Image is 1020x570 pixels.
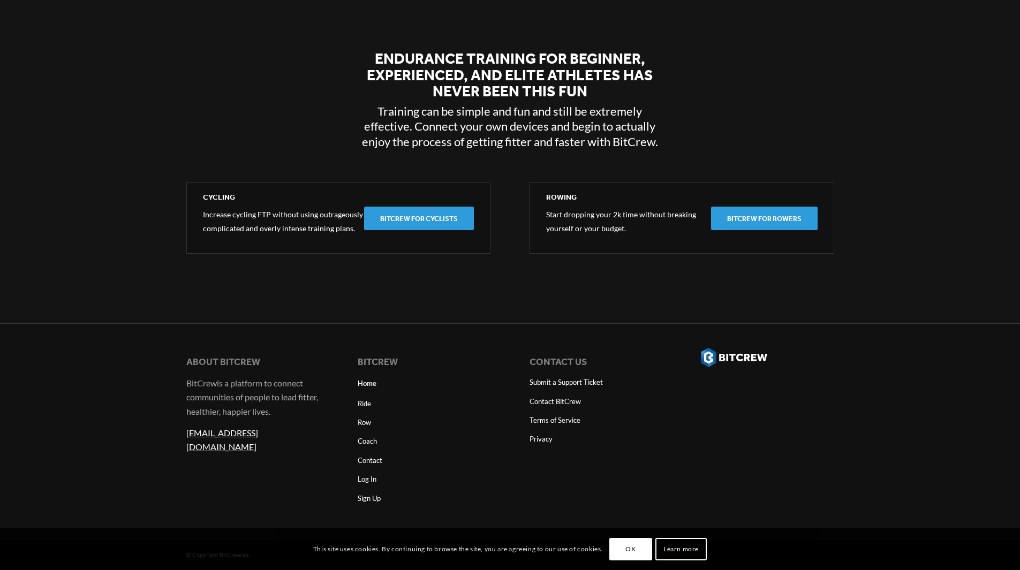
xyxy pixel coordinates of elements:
[358,489,490,508] a: Sign Up
[364,207,474,231] a: BitCrew for Cyclists
[358,104,662,150] p: Training can be simple and fun and still be extremely effective. Connect your own devices and beg...
[186,428,258,452] a: [EMAIL_ADDRESS][DOMAIN_NAME]
[358,394,490,413] a: Ride
[546,193,711,201] h6: Rowing
[358,413,490,432] a: Row
[711,207,818,231] a: BitCrew for Rowers
[609,538,652,560] a: OK
[358,356,490,369] h3: BitCrew
[530,392,662,411] a: Contact BitCrew
[203,193,367,201] h6: Cycling
[655,538,707,560] a: Learn more
[313,542,603,556] p: This site uses cookies. By continuing to browse the site, you are agreeing to our use of cookies.
[186,378,318,416] span: is a platform to connect communities of people to lead fitter, healthier, happier lives.
[530,411,662,430] a: Terms of Service
[358,432,490,451] a: Coach
[701,348,767,368] img: BitCrew
[203,208,367,236] p: Increase cycling FTP without using outrageously complicated and overly intense training plans.
[727,215,802,223] span: BitCrew for Rowers
[546,208,711,236] p: Start dropping your 2k time without breaking yourself or your budget.
[186,356,319,369] h3: About BitCrew
[358,51,662,100] h2: Endurance training for beginner, experienced, and elite athletes has never been this fun
[530,373,662,392] a: Submit a Support Ticket
[358,373,490,394] a: Home
[380,215,458,223] span: BitCrew for Cyclists
[358,470,490,489] a: Log In
[530,356,662,369] h3: Contact Us
[186,376,319,419] p: BitCrew
[358,451,490,470] a: Contact
[530,430,662,449] a: Privacy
